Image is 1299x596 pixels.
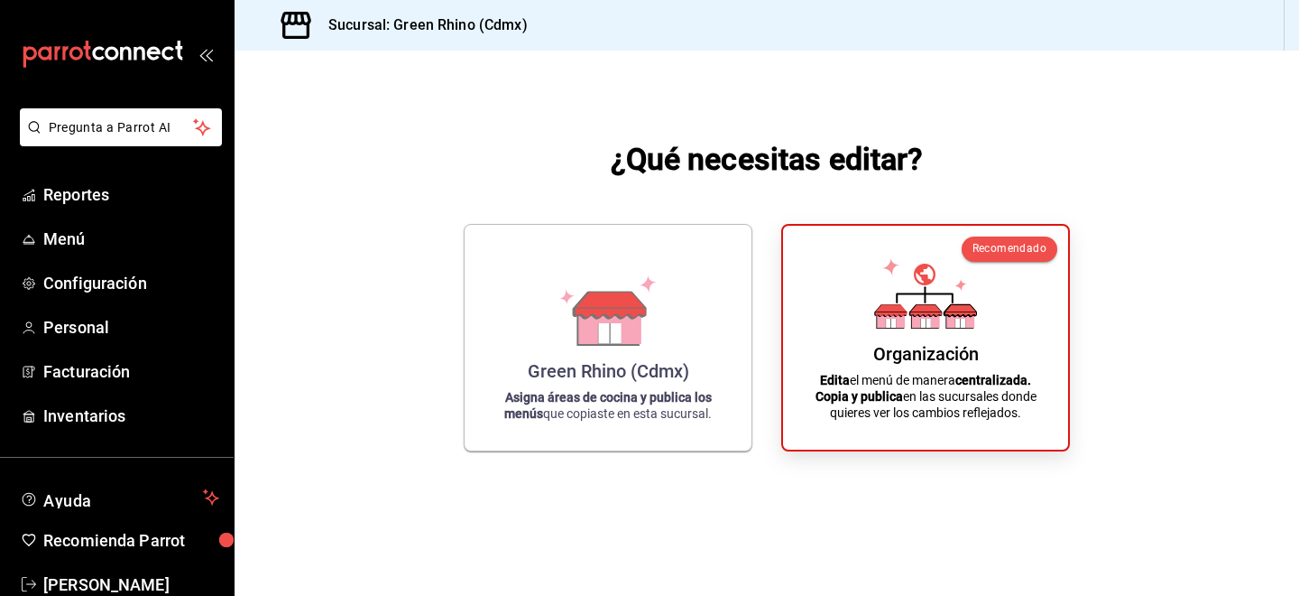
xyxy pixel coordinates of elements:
span: Recomendado [972,242,1046,255]
strong: Asigna áreas de cocina y publica los menús [504,390,712,421]
span: Reportes [43,182,219,207]
span: Menú [43,227,219,251]
div: Organización [873,343,979,365]
div: Green Rhino (Cdmx) [528,360,689,382]
h1: ¿Qué necesitas editar? [611,137,924,181]
span: Pregunta a Parrot AI [49,118,194,137]
a: Pregunta a Parrot AI [13,131,222,150]
span: Configuración [43,271,219,295]
span: Personal [43,315,219,340]
span: Recomienda Parrot [43,528,219,553]
strong: Edita [820,373,850,387]
button: Pregunta a Parrot AI [20,108,222,146]
span: Facturación [43,359,219,384]
p: el menú de manera en las sucursales donde quieres ver los cambios reflejados. [805,372,1046,421]
button: open_drawer_menu [198,47,213,61]
strong: Copia y publica [815,389,903,404]
span: Ayuda [43,487,196,508]
p: que copiaste en esta sucursal. [486,389,730,422]
h3: Sucursal: Green Rhino (Cdmx) [314,14,528,36]
strong: centralizada. [955,373,1031,387]
span: Inventarios [43,404,219,428]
